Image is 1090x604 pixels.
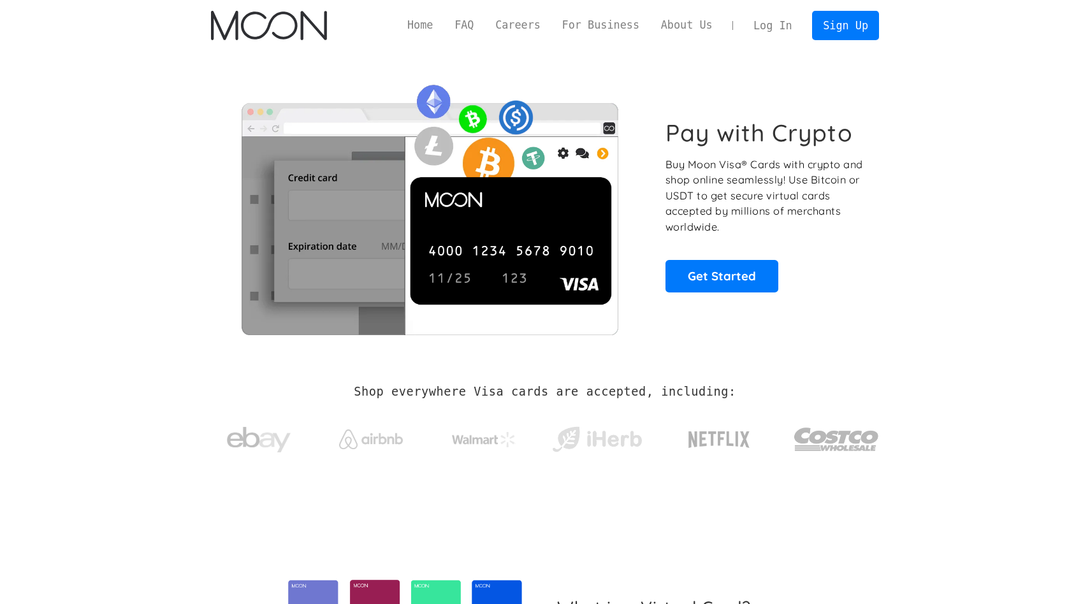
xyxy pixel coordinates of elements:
a: For Business [551,17,650,33]
img: Netflix [687,424,751,456]
a: About Us [650,17,723,33]
a: iHerb [549,410,644,463]
a: Costco [794,403,879,470]
img: Airbnb [339,429,403,449]
img: Moon Cards let you spend your crypto anywhere Visa is accepted. [211,76,648,334]
a: ebay [211,407,306,466]
a: Netflix [662,411,776,462]
a: Walmart [437,419,532,454]
img: Walmart [452,432,516,447]
a: Sign Up [812,11,878,40]
a: Airbnb [324,417,419,456]
a: home [211,11,326,40]
a: FAQ [444,17,484,33]
p: Buy Moon Visa® Cards with crypto and shop online seamlessly! Use Bitcoin or USDT to get secure vi... [665,157,865,235]
a: Get Started [665,260,778,292]
img: Moon Logo [211,11,326,40]
h1: Pay with Crypto [665,119,853,147]
img: ebay [227,420,291,460]
a: Careers [484,17,551,33]
h2: Shop everywhere Visa cards are accepted, including: [354,385,736,399]
img: Costco [794,415,879,463]
a: Home [396,17,444,33]
a: Log In [743,11,803,40]
img: iHerb [549,423,644,456]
